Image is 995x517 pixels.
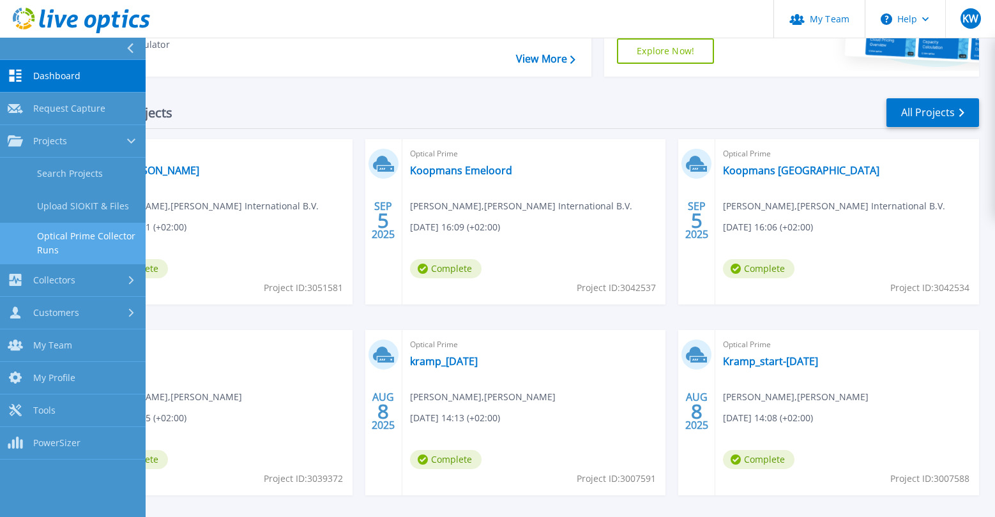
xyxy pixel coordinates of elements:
span: Project ID: 3007591 [577,472,656,486]
div: SEP 2025 [371,197,395,244]
a: Kramp_start-[DATE] [723,355,818,368]
span: 5 [377,215,389,226]
a: Explore Now! [617,38,714,64]
span: Complete [723,450,794,469]
span: My Profile [33,372,75,384]
span: Optical Prime [723,338,971,352]
span: Optical Prime [410,338,658,352]
span: Optical Prime [96,338,345,352]
span: [PERSON_NAME] , [PERSON_NAME] International B.V. [410,199,632,213]
span: [DATE] 16:09 (+02:00) [410,220,500,234]
span: Request Capture [33,103,105,114]
span: [PERSON_NAME] , [PERSON_NAME] International B.V. [723,199,945,213]
a: kramp_[DATE] [410,355,478,368]
span: [DATE] 14:08 (+02:00) [723,411,813,425]
span: 5 [691,215,703,226]
span: Complete [410,450,482,469]
span: Project ID: 3042537 [577,281,656,295]
span: [PERSON_NAME] , [PERSON_NAME] [96,390,242,404]
span: Project ID: 3039372 [264,472,343,486]
div: AUG 2025 [371,388,395,435]
span: My Team [33,340,72,351]
span: Tools [33,405,56,416]
span: PowerSizer [33,437,80,449]
span: Project ID: 3051581 [264,281,343,295]
span: 8 [377,406,389,417]
span: Optical Prime [96,147,345,161]
span: [PERSON_NAME] , [PERSON_NAME] [410,390,556,404]
a: Koopmans Emeloord [410,164,512,177]
span: Project ID: 3042534 [890,281,969,295]
a: Cloud Pricing Calculator [91,22,233,54]
a: View More [516,53,575,65]
div: AUG 2025 [685,388,709,435]
span: Dashboard [33,70,80,82]
span: KW [962,13,978,24]
span: [DATE] 14:13 (+02:00) [410,411,500,425]
span: Optical Prime [723,147,971,161]
span: Customers [33,307,79,318]
a: Koopmans [GEOGRAPHIC_DATA] [723,164,879,177]
span: [PERSON_NAME] , [PERSON_NAME] [723,390,869,404]
a: All Projects [886,98,979,127]
span: Optical Prime [410,147,658,161]
span: Projects [33,135,67,147]
span: [PERSON_NAME] , [PERSON_NAME] International B.V. [96,199,319,213]
span: [DATE] 16:06 (+02:00) [723,220,813,234]
span: Complete [723,259,794,278]
div: SEP 2025 [685,197,709,244]
span: 8 [691,406,703,417]
span: Complete [410,259,482,278]
span: Collectors [33,274,75,286]
a: dual [PERSON_NAME] [96,164,199,177]
span: Project ID: 3007588 [890,472,969,486]
div: Cloud Pricing Calculator [125,26,227,51]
